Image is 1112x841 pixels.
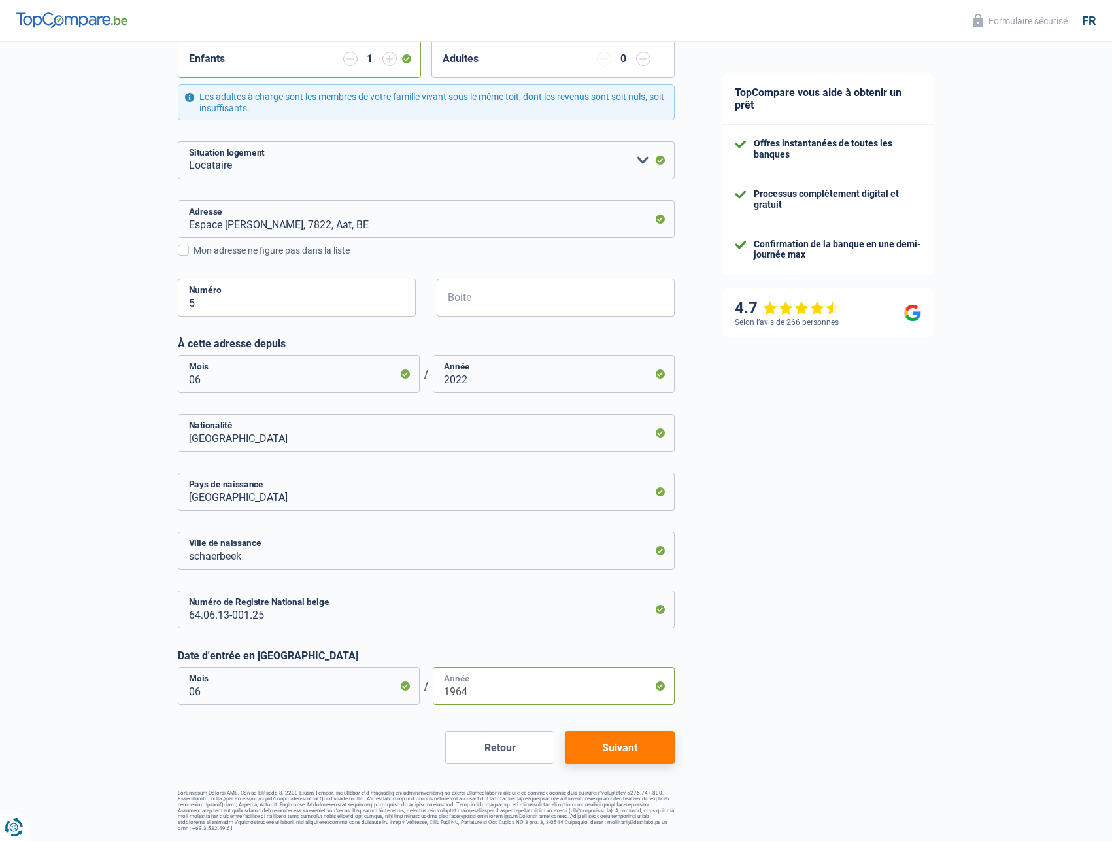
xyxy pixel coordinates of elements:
img: Advertisement [3,472,4,472]
div: Processus complètement digital et gratuit [754,188,921,211]
label: Date d'entrée en [GEOGRAPHIC_DATA] [178,649,675,662]
input: AAAA [433,667,675,705]
div: Confirmation de la banque en une demi-journée max [754,239,921,261]
input: Belgique [178,414,675,452]
div: fr [1082,14,1096,28]
div: TopCompare vous aide à obtenir un prêt [722,73,934,125]
button: Retour [445,731,554,764]
label: À cette adresse depuis [178,337,675,350]
input: MM [178,667,420,705]
input: Belgique [178,473,675,511]
div: Offres instantanées de toutes les banques [754,138,921,160]
div: 1 [364,54,376,64]
input: AAAA [433,355,675,393]
input: MM [178,355,420,393]
div: 0 [618,54,630,64]
div: 4.7 [735,299,840,318]
span: / [420,680,433,693]
input: Sélectionnez votre adresse dans la barre de recherche [178,200,675,238]
footer: LorEmipsum Dolorsi AME, Con ad Elitsedd 8, 2200 Eiusm-Tempor, inc utlabor etd magnaaliq eni admin... [178,790,675,831]
img: TopCompare Logo [16,12,127,28]
div: Selon l’avis de 266 personnes [735,318,839,327]
label: Enfants [189,54,225,64]
label: Adultes [443,54,479,64]
input: 12.12.12-123.12 [178,591,675,628]
div: Les adultes à charge sont les membres de votre famille vivant sous le même toit, dont les revenus... [178,84,675,121]
span: / [420,368,433,381]
button: Formulaire sécurisé [965,10,1075,31]
div: Mon adresse ne figure pas dans la liste [194,244,675,258]
button: Suivant [565,731,674,764]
